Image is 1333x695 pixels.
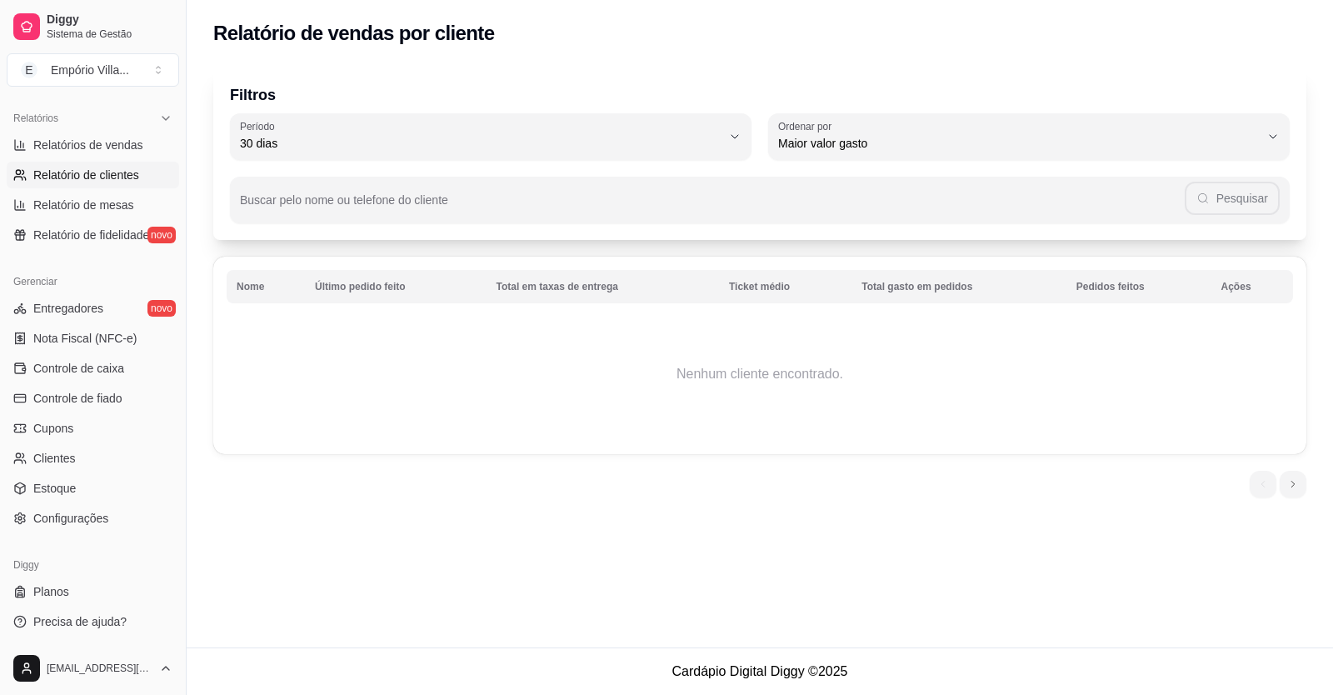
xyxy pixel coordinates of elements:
span: Controle de caixa [33,360,124,377]
a: Relatórios de vendas [7,132,179,158]
button: Período30 dias [230,113,751,160]
span: Maior valor gasto [778,135,1260,152]
th: Último pedido feito [305,270,486,303]
span: Relatório de clientes [33,167,139,183]
a: Controle de fiado [7,385,179,412]
span: Planos [33,583,69,600]
a: Cupons [7,415,179,442]
td: Nenhum cliente encontrado. [227,307,1293,441]
span: Sistema de Gestão [47,27,172,41]
th: Ticket médio [719,270,851,303]
th: Nome [227,270,305,303]
div: Empório Villa ... [51,62,129,78]
footer: Cardápio Digital Diggy © 2025 [187,647,1333,695]
span: Controle de fiado [33,390,122,407]
span: Relatório de fidelidade [33,227,149,243]
a: Relatório de mesas [7,192,179,218]
a: Configurações [7,505,179,532]
nav: pagination navigation [1241,462,1315,506]
button: [EMAIL_ADDRESS][DOMAIN_NAME] [7,648,179,688]
span: Nota Fiscal (NFC-e) [33,330,137,347]
button: Ordenar porMaior valor gasto [768,113,1290,160]
span: Diggy [47,12,172,27]
p: Filtros [230,83,1290,107]
a: Planos [7,578,179,605]
label: Período [240,119,280,133]
span: Relatórios de vendas [33,137,143,153]
span: Relatório de mesas [33,197,134,213]
a: Nota Fiscal (NFC-e) [7,325,179,352]
a: Precisa de ajuda? [7,608,179,635]
div: Gerenciar [7,268,179,295]
a: DiggySistema de Gestão [7,7,179,47]
th: Total em taxas de entrega [486,270,719,303]
a: Estoque [7,475,179,502]
a: Relatório de fidelidadenovo [7,222,179,248]
span: Relatórios [13,112,58,125]
input: Buscar pelo nome ou telefone do cliente [240,198,1185,215]
span: [EMAIL_ADDRESS][DOMAIN_NAME] [47,662,152,675]
th: Ações [1211,270,1293,303]
div: Diggy [7,552,179,578]
button: Select a team [7,53,179,87]
span: Clientes [33,450,76,467]
span: Configurações [33,510,108,527]
span: Estoque [33,480,76,497]
a: Clientes [7,445,179,472]
h2: Relatório de vendas por cliente [213,20,495,47]
label: Ordenar por [778,119,837,133]
span: 30 dias [240,135,721,152]
a: Controle de caixa [7,355,179,382]
a: Entregadoresnovo [7,295,179,322]
a: Relatório de clientes [7,162,179,188]
span: Precisa de ajuda? [33,613,127,630]
li: next page button [1280,471,1306,497]
span: Cupons [33,420,73,437]
th: Pedidos feitos [1066,270,1211,303]
span: Entregadores [33,300,103,317]
span: E [21,62,37,78]
th: Total gasto em pedidos [851,270,1066,303]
